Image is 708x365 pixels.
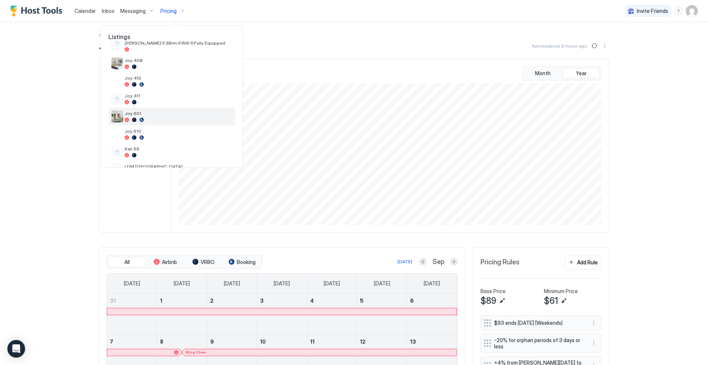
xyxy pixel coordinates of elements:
div: Open Intercom Messenger [7,340,25,358]
span: Joy 601 [125,111,232,116]
div: listing image [111,75,123,87]
div: listing image [111,58,123,69]
span: Joy 610 [125,128,232,134]
span: LDM [GEOGRAPHIC_DATA] [125,164,232,169]
div: listing image [111,111,123,122]
span: Kali 56 [125,146,232,152]
div: listing image [111,128,123,140]
span: Joy 411 [125,93,232,98]
span: Joy 410 [125,75,232,81]
span: Joy 408 [125,58,232,63]
span: Listings [101,33,243,41]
